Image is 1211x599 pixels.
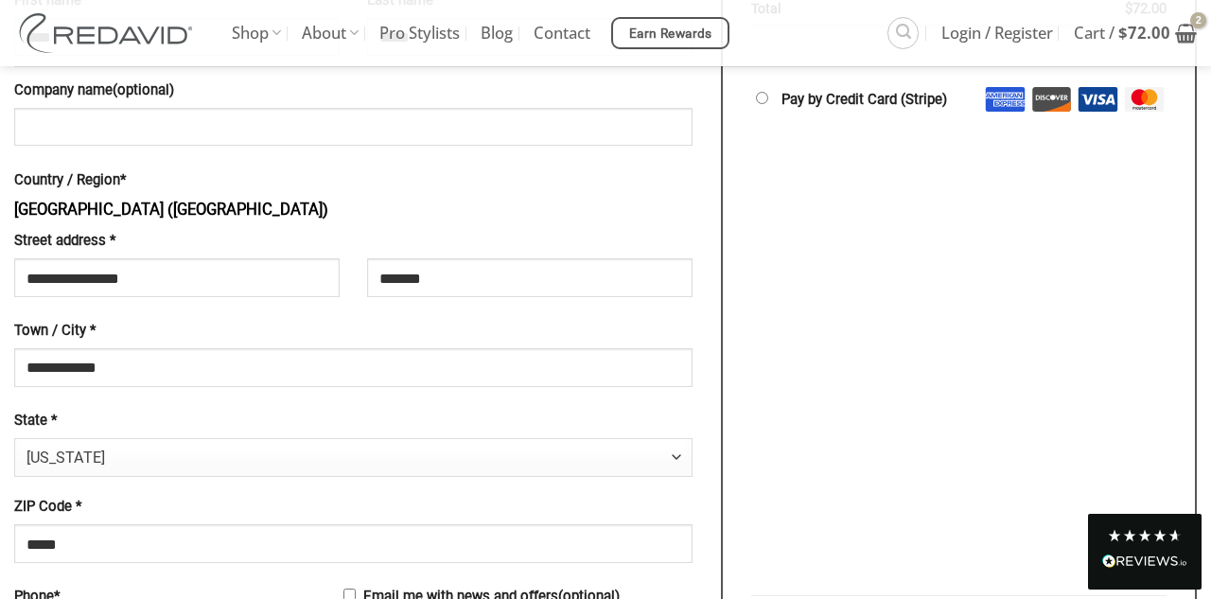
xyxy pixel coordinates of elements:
[1102,555,1187,568] img: REVIEWS.io
[26,439,670,477] span: California
[14,13,203,53] img: REDAVID Salon Products | United States
[887,17,919,48] a: Search
[14,320,693,343] label: Town / City
[14,201,328,219] strong: [GEOGRAPHIC_DATA] ([GEOGRAPHIC_DATA])
[14,230,340,253] label: Street address
[113,81,174,98] span: (optional)
[985,87,1026,112] img: Amex
[1031,87,1072,112] img: Discover
[14,79,693,102] label: Company name
[1118,22,1128,44] span: $
[1074,9,1170,57] span: Cart /
[611,17,729,49] a: Earn Rewards
[1118,22,1170,44] bdi: 72.00
[1107,528,1183,543] div: 4.8 Stars
[1124,87,1165,112] img: Mastercard
[629,24,712,44] span: Earn Rewards
[781,91,947,108] label: Pay by Credit Card (Stripe)
[747,112,1163,573] iframe: Secure payment input frame
[941,9,1053,57] span: Login / Register
[14,496,693,519] label: ZIP Code
[14,169,693,192] label: Country / Region
[1102,551,1187,575] div: Read All Reviews
[14,438,693,476] span: State
[14,410,693,432] label: State
[1088,514,1202,590] div: Read All Reviews
[1078,87,1118,112] img: Visa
